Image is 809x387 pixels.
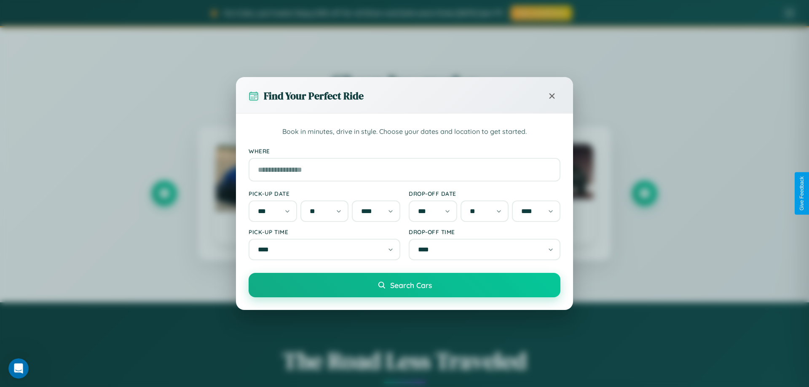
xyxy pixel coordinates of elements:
[249,126,560,137] p: Book in minutes, drive in style. Choose your dates and location to get started.
[249,228,400,235] label: Pick-up Time
[264,89,364,103] h3: Find Your Perfect Ride
[249,147,560,155] label: Where
[390,280,432,290] span: Search Cars
[409,190,560,197] label: Drop-off Date
[249,273,560,297] button: Search Cars
[409,228,560,235] label: Drop-off Time
[249,190,400,197] label: Pick-up Date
